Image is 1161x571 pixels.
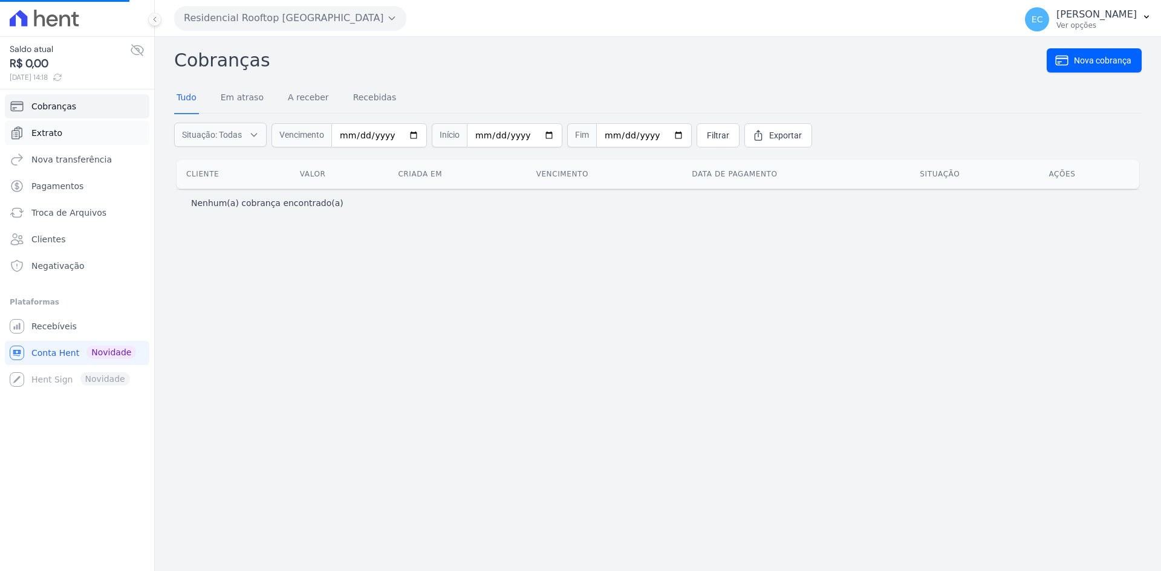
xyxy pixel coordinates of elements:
[31,233,65,245] span: Clientes
[10,94,145,392] nav: Sidebar
[191,197,343,209] p: Nenhum(a) cobrança encontrado(a)
[910,160,1039,189] th: Situação
[31,320,77,332] span: Recebíveis
[697,123,740,147] a: Filtrar
[31,100,76,112] span: Cobranças
[31,153,112,166] span: Nova transferência
[388,160,526,189] th: Criada em
[31,260,85,272] span: Negativação
[31,127,62,139] span: Extrato
[31,347,79,359] span: Conta Hent
[174,123,267,147] button: Situação: Todas
[5,174,149,198] a: Pagamentos
[432,123,467,147] span: Início
[10,72,130,83] span: [DATE] 14:18
[769,129,802,141] span: Exportar
[272,123,331,147] span: Vencimento
[5,147,149,172] a: Nova transferência
[707,129,729,141] span: Filtrar
[1039,160,1139,189] th: Ações
[174,6,406,30] button: Residencial Rooftop [GEOGRAPHIC_DATA]
[174,47,1047,74] h2: Cobranças
[5,201,149,225] a: Troca de Arquivos
[10,56,130,72] span: R$ 0,00
[31,180,83,192] span: Pagamentos
[5,254,149,278] a: Negativação
[5,94,149,118] a: Cobranças
[182,129,242,141] span: Situação: Todas
[177,160,290,189] th: Cliente
[1047,48,1142,73] a: Nova cobrança
[290,160,389,189] th: Valor
[5,341,149,365] a: Conta Hent Novidade
[1056,8,1137,21] p: [PERSON_NAME]
[285,83,331,114] a: A receber
[1032,15,1043,24] span: EC
[1015,2,1161,36] button: EC [PERSON_NAME] Ver opções
[527,160,683,189] th: Vencimento
[5,314,149,338] a: Recebíveis
[174,83,199,114] a: Tudo
[10,295,145,309] div: Plataformas
[31,207,106,219] span: Troca de Arquivos
[218,83,266,114] a: Em atraso
[744,123,812,147] a: Exportar
[1056,21,1137,30] p: Ver opções
[10,43,130,56] span: Saldo atual
[567,123,596,147] span: Fim
[351,83,399,114] a: Recebidas
[5,227,149,251] a: Clientes
[86,346,136,359] span: Novidade
[1074,54,1131,66] span: Nova cobrança
[5,121,149,145] a: Extrato
[682,160,910,189] th: Data de pagamento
